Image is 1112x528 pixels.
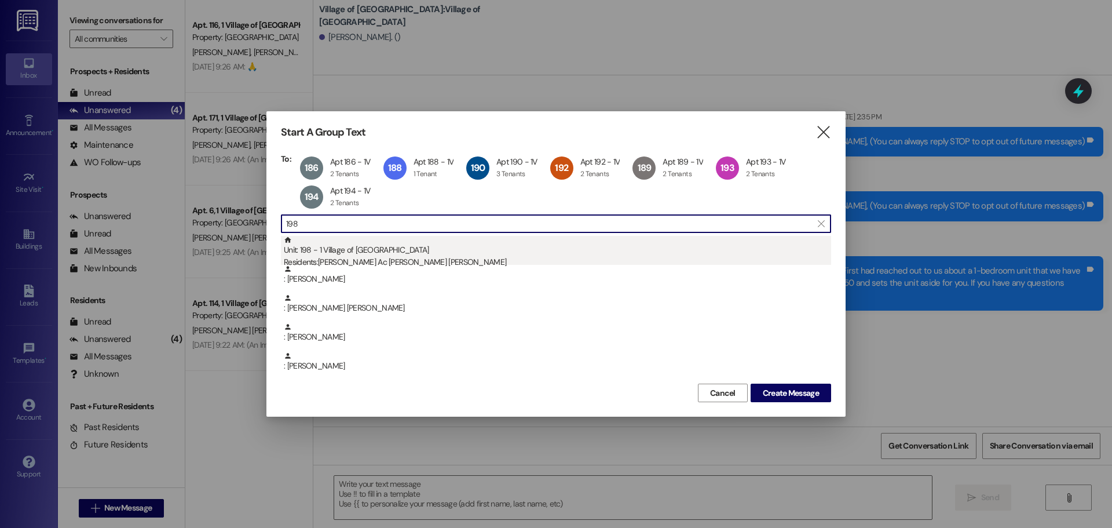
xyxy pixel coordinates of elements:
div: Apt 190 - 1V [496,156,537,167]
div: : [PERSON_NAME] [284,323,831,343]
span: 192 [555,162,568,174]
span: 190 [471,162,485,174]
div: 1 Tenant [414,169,437,179]
div: Apt 192 - 1V [580,156,620,167]
div: 3 Tenants [496,169,525,179]
div: Apt 188 - 1V [414,156,454,167]
div: 2 Tenants [330,198,359,207]
div: Unit: 198 - 1 Village of [GEOGRAPHIC_DATA]Residents:[PERSON_NAME] Ac [PERSON_NAME] [PERSON_NAME] [281,236,831,265]
div: 2 Tenants [746,169,775,179]
div: Apt 189 - 1V [663,156,703,167]
i:  [815,126,831,139]
div: : [PERSON_NAME] [281,323,831,352]
h3: To: [281,154,291,164]
button: Create Message [751,384,831,402]
span: 188 [388,162,402,174]
div: Apt 194 - 1V [330,185,371,196]
div: Residents: [PERSON_NAME] Ac [PERSON_NAME] [PERSON_NAME] [284,256,831,268]
button: Clear text [812,215,831,232]
div: Unit: 198 - 1 Village of [GEOGRAPHIC_DATA] [284,236,831,269]
div: 2 Tenants [663,169,692,179]
div: : [PERSON_NAME] [PERSON_NAME] [284,294,831,314]
div: 2 Tenants [580,169,609,179]
div: : [PERSON_NAME] [PERSON_NAME] [281,294,831,323]
span: 194 [305,191,319,203]
span: Cancel [710,387,736,399]
button: Cancel [698,384,748,402]
span: 189 [638,162,652,174]
div: Apt 193 - 1V [746,156,786,167]
i:  [818,219,824,228]
h3: Start A Group Text [281,126,365,139]
div: : [PERSON_NAME] [284,352,831,372]
div: 2 Tenants [330,169,359,179]
div: : [PERSON_NAME] [281,352,831,381]
div: : [PERSON_NAME] [281,265,831,294]
div: : [PERSON_NAME] [284,265,831,285]
span: Create Message [763,387,819,399]
span: 186 [305,162,319,174]
input: Search for any contact or apartment [286,216,812,232]
span: 193 [720,162,734,174]
div: Apt 186 - 1V [330,156,371,167]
